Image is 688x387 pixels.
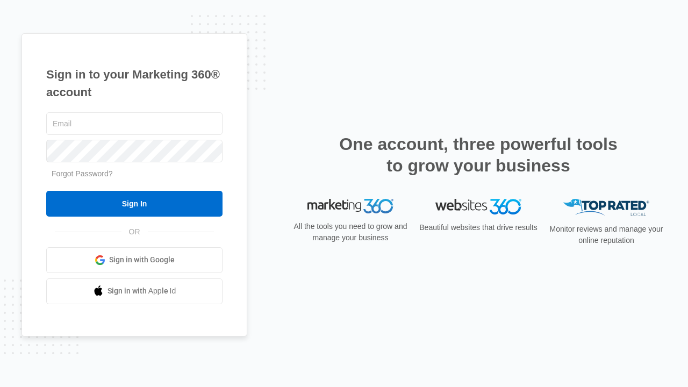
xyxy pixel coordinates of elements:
[290,221,411,243] p: All the tools you need to grow and manage your business
[52,169,113,178] a: Forgot Password?
[46,112,223,135] input: Email
[46,191,223,217] input: Sign In
[336,133,621,176] h2: One account, three powerful tools to grow your business
[546,224,666,246] p: Monitor reviews and manage your online reputation
[107,285,176,297] span: Sign in with Apple Id
[46,66,223,101] h1: Sign in to your Marketing 360® account
[109,254,175,266] span: Sign in with Google
[563,199,649,217] img: Top Rated Local
[435,199,521,214] img: Websites 360
[121,226,148,238] span: OR
[46,247,223,273] a: Sign in with Google
[46,278,223,304] a: Sign in with Apple Id
[418,222,539,233] p: Beautiful websites that drive results
[307,199,393,214] img: Marketing 360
